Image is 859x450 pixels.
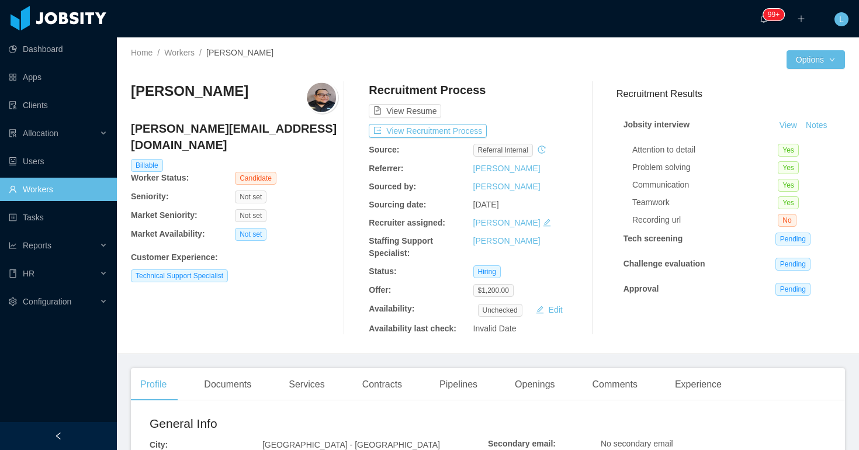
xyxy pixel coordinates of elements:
a: Workers [164,48,195,57]
button: Optionsicon: down [787,50,845,69]
span: Yes [778,196,799,209]
a: [PERSON_NAME] [473,182,541,191]
span: Not set [235,191,266,203]
img: 89cfec18-3b66-4908-be74-73dce47cfaf3_68bf2d19d49aa-400w.png [306,82,339,115]
b: Recruiter assigned: [369,218,445,227]
div: Contracts [353,368,411,401]
div: Pipelines [430,368,487,401]
i: icon: plus [797,15,805,23]
span: Allocation [23,129,58,138]
div: Attention to detail [632,144,778,156]
span: Pending [775,233,810,245]
sup: 2122 [763,9,784,20]
div: Openings [505,368,564,401]
b: Worker Status: [131,173,189,182]
b: City: [150,440,168,449]
span: Not set [235,228,266,241]
div: Profile [131,368,176,401]
a: icon: robotUsers [9,150,108,173]
span: No secondary email [601,439,673,448]
a: [PERSON_NAME] [473,218,541,227]
span: Reports [23,241,51,250]
span: Billable [131,159,163,172]
a: icon: appstoreApps [9,65,108,89]
b: Market Availability: [131,229,205,238]
h4: [PERSON_NAME][EMAIL_ADDRESS][DOMAIN_NAME] [131,120,339,153]
a: [PERSON_NAME] [473,164,541,173]
strong: Challenge evaluation [624,259,705,268]
b: Source: [369,145,399,154]
a: View [775,120,801,130]
b: Secondary email: [488,439,556,448]
button: icon: editEdit [531,303,567,317]
b: Sourcing date: [369,200,426,209]
div: Communication [632,179,778,191]
span: Pending [775,283,810,296]
h3: [PERSON_NAME] [131,82,248,101]
i: icon: edit [543,219,551,227]
div: Problem solving [632,161,778,174]
i: icon: book [9,269,17,278]
span: Hiring [473,265,501,278]
span: [PERSON_NAME] [206,48,273,57]
a: Home [131,48,153,57]
button: icon: exportView Recruitment Process [369,124,487,138]
span: Referral internal [473,144,533,157]
a: icon: file-textView Resume [369,106,441,116]
b: Market Seniority: [131,210,198,220]
h3: Recruitment Results [616,86,845,101]
b: Availability: [369,304,414,313]
span: Technical Support Specialist [131,269,228,282]
h2: General Info [150,414,488,433]
span: Pending [775,258,810,271]
strong: Approval [624,284,659,293]
i: icon: bell [760,15,768,23]
span: Yes [778,161,799,174]
i: icon: solution [9,129,17,137]
span: $1,200.00 [473,284,514,297]
a: icon: userWorkers [9,178,108,201]
span: No [778,214,796,227]
span: / [157,48,160,57]
a: [PERSON_NAME] [473,236,541,245]
b: Sourced by: [369,182,416,191]
span: Candidate [235,172,276,185]
button: icon: file-textView Resume [369,104,441,118]
div: Comments [583,368,647,401]
strong: Jobsity interview [624,120,690,129]
span: Not set [235,209,266,222]
b: Staffing Support Specialist: [369,236,433,258]
a: icon: profileTasks [9,206,108,229]
span: Configuration [23,297,71,306]
strong: Tech screening [624,234,683,243]
span: HR [23,269,34,278]
a: icon: exportView Recruitment Process [369,126,487,136]
b: Referrer: [369,164,403,173]
div: Documents [195,368,261,401]
i: icon: history [538,146,546,154]
a: icon: pie-chartDashboard [9,37,108,61]
div: Experience [666,368,731,401]
i: icon: line-chart [9,241,17,250]
b: Seniority: [131,192,169,201]
span: L [839,12,844,26]
div: Services [279,368,334,401]
b: Availability last check: [369,324,456,333]
i: icon: setting [9,297,17,306]
button: Notes [801,119,832,133]
span: / [199,48,202,57]
b: Status: [369,266,396,276]
span: [DATE] [473,200,499,209]
span: Yes [778,144,799,157]
b: Customer Experience : [131,252,218,262]
span: Invalid Date [473,324,517,333]
div: Recording url [632,214,778,226]
a: icon: auditClients [9,94,108,117]
span: Yes [778,179,799,192]
b: Offer: [369,285,391,295]
div: Teamwork [632,196,778,209]
span: [GEOGRAPHIC_DATA] - [GEOGRAPHIC_DATA] [262,440,440,449]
